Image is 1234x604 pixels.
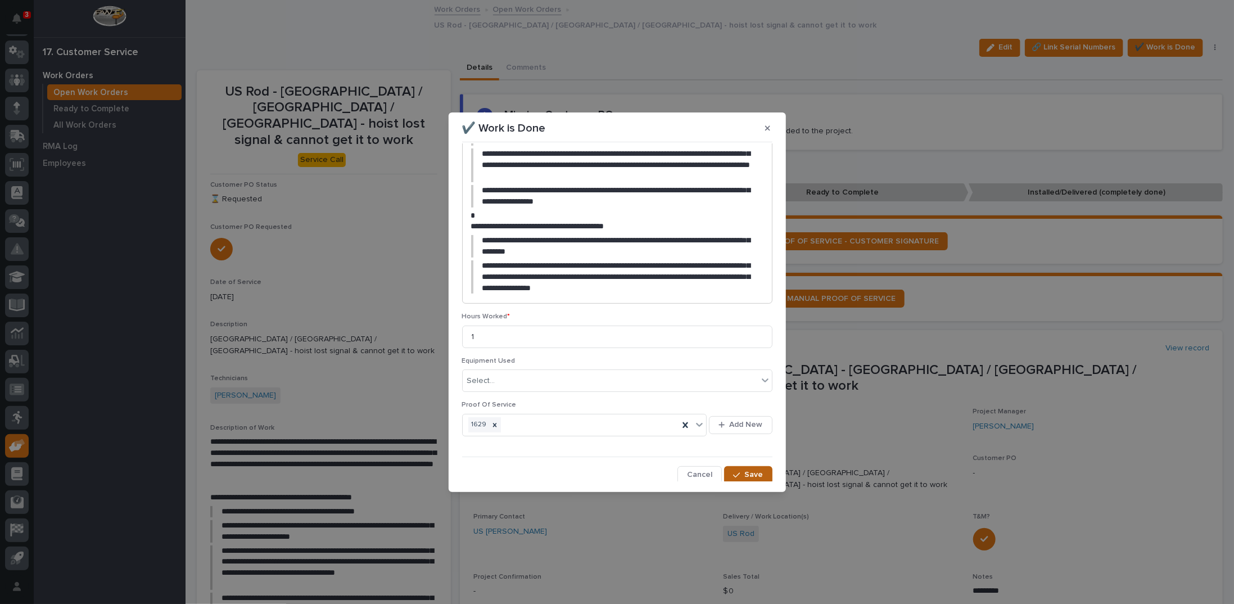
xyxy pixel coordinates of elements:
[687,470,712,480] span: Cancel
[462,358,516,364] span: Equipment Used
[462,402,517,408] span: Proof Of Service
[709,416,772,434] button: Add New
[745,470,763,480] span: Save
[724,466,772,484] button: Save
[467,375,495,387] div: Select...
[730,420,763,430] span: Add New
[462,121,546,135] p: ✔️ Work is Done
[677,466,722,484] button: Cancel
[462,313,510,320] span: Hours Worked
[468,417,489,432] div: 1629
